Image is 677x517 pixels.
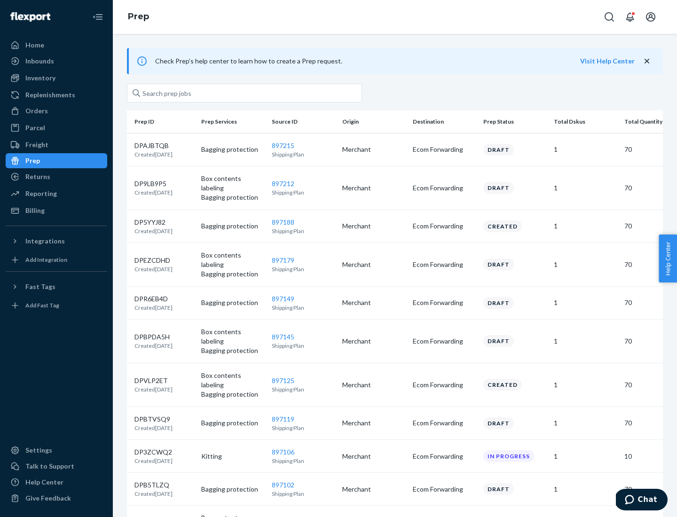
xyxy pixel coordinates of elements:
div: Billing [25,206,45,215]
p: Bagging protection [201,485,264,494]
a: 897215 [272,141,294,149]
div: Reporting [25,189,57,198]
div: Replenishments [25,90,75,100]
p: Merchant [342,418,405,428]
a: Orders [6,103,107,118]
div: Created [483,379,522,391]
p: Merchant [342,145,405,154]
a: 897125 [272,376,294,384]
a: 897145 [272,333,294,341]
p: Ecom Forwarding [413,183,476,193]
p: Merchant [342,485,405,494]
a: 897212 [272,180,294,188]
div: Draft [483,417,514,429]
p: Ecom Forwarding [413,337,476,346]
a: Help Center [6,475,107,490]
img: Flexport logo [10,12,50,22]
button: Visit Help Center [580,56,635,66]
a: 897149 [272,295,294,303]
div: Draft [483,297,514,309]
p: Shipping Plan [272,304,335,312]
p: Created [DATE] [134,457,173,465]
th: Destination [409,110,480,133]
a: 897106 [272,448,294,456]
div: Add Integration [25,256,67,264]
div: Help Center [25,478,63,487]
p: Created [DATE] [134,150,173,158]
div: Talk to Support [25,462,74,471]
div: Returns [25,172,50,181]
button: Talk to Support [6,459,107,474]
a: 897179 [272,256,294,264]
p: Created [DATE] [134,227,173,235]
p: DPB5TLZQ [134,480,173,490]
a: Billing [6,203,107,218]
a: Add Integration [6,252,107,267]
th: Prep ID [127,110,197,133]
p: Merchant [342,298,405,307]
div: Settings [25,446,52,455]
div: Inbounds [25,56,54,66]
span: Check Prep's help center to learn how to create a Prep request. [155,57,342,65]
p: Bagging protection [201,346,264,355]
p: Bagging protection [201,145,264,154]
a: 897102 [272,481,294,489]
div: Parcel [25,123,45,133]
th: Origin [338,110,409,133]
button: Integrations [6,234,107,249]
p: 1 [554,337,617,346]
div: Draft [483,483,514,495]
p: Bagging protection [201,193,264,202]
p: Bagging protection [201,390,264,399]
div: Integrations [25,236,65,246]
th: Prep Services [197,110,268,133]
p: Merchant [342,260,405,269]
a: Home [6,38,107,53]
button: Open notifications [621,8,639,26]
div: Draft [483,182,514,194]
div: Created [483,220,522,232]
p: Shipping Plan [272,342,335,350]
div: Orders [25,106,48,116]
input: Search prep jobs [127,84,362,102]
p: Box contents labeling [201,174,264,193]
p: Ecom Forwarding [413,221,476,231]
p: 1 [554,260,617,269]
a: Returns [6,169,107,184]
p: 1 [554,452,617,461]
a: 897119 [272,415,294,423]
a: Inbounds [6,54,107,69]
p: Created [DATE] [134,188,173,196]
a: Add Fast Tag [6,298,107,313]
th: Total Dskus [550,110,621,133]
p: Ecom Forwarding [413,418,476,428]
button: Give Feedback [6,491,107,506]
p: Ecom Forwarding [413,485,476,494]
div: Add Fast Tag [25,301,59,309]
p: Ecom Forwarding [413,145,476,154]
p: DPAJBTQB [134,141,173,150]
p: 1 [554,418,617,428]
p: Shipping Plan [272,227,335,235]
p: Bagging protection [201,418,264,428]
p: Ecom Forwarding [413,452,476,461]
a: Replenishments [6,87,107,102]
a: Inventory [6,70,107,86]
button: Close Navigation [88,8,107,26]
p: Bagging protection [201,298,264,307]
iframe: Opens a widget where you can chat to one of our agents [616,489,668,512]
p: Created [DATE] [134,265,173,273]
p: Box contents labeling [201,327,264,346]
div: Give Feedback [25,493,71,503]
p: Kitting [201,452,264,461]
a: Prep [6,153,107,168]
a: Reporting [6,186,107,201]
p: Bagging protection [201,269,264,279]
a: Parcel [6,120,107,135]
p: Created [DATE] [134,490,173,498]
div: Fast Tags [25,282,55,291]
p: DP5YYJ82 [134,218,173,227]
button: Help Center [659,235,677,282]
button: Fast Tags [6,279,107,294]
